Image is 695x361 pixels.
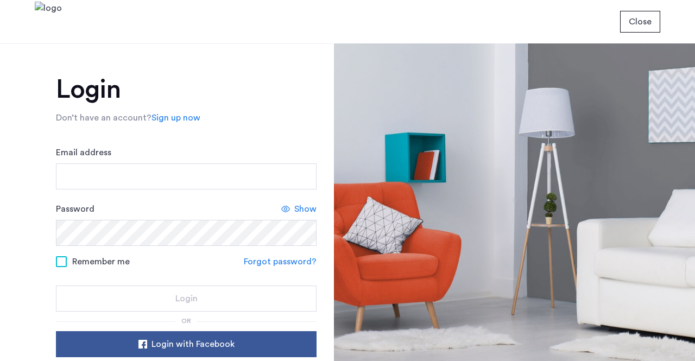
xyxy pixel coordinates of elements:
[181,318,191,324] span: or
[151,111,200,124] a: Sign up now
[244,255,317,268] a: Forgot password?
[56,286,317,312] button: button
[56,146,111,159] label: Email address
[56,77,317,103] h1: Login
[294,202,317,216] span: Show
[620,11,660,33] button: button
[629,15,652,28] span: Close
[56,202,94,216] label: Password
[56,113,151,122] span: Don’t have an account?
[56,331,317,357] button: button
[72,255,130,268] span: Remember me
[151,338,235,351] span: Login with Facebook
[35,2,62,42] img: logo
[175,292,198,305] span: Login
